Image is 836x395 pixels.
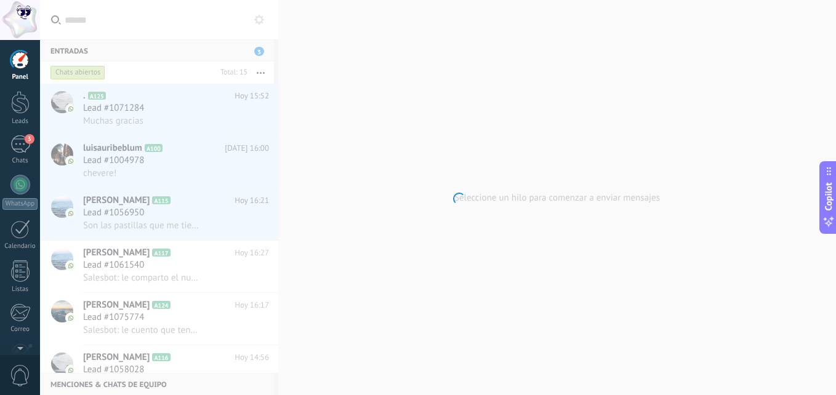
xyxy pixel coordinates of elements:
div: Listas [2,285,38,293]
div: Panel [2,73,38,81]
div: Leads [2,118,38,126]
span: Copilot [822,183,835,211]
div: Chats [2,157,38,165]
div: Correo [2,325,38,333]
div: Calendario [2,242,38,250]
span: 3 [25,134,34,144]
div: WhatsApp [2,198,38,210]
